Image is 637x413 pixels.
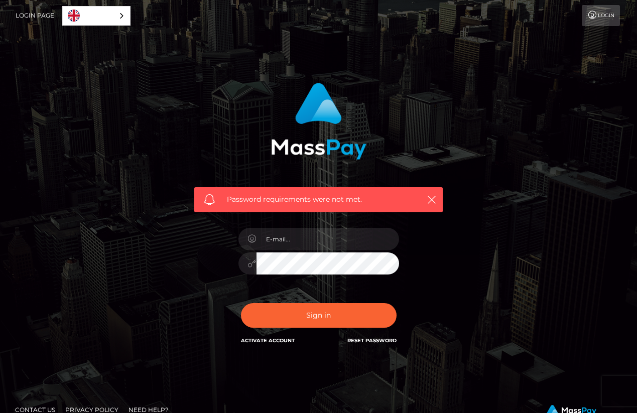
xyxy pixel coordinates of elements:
aside: Language selected: English [62,6,131,26]
input: E-mail... [257,228,399,250]
a: Login [582,5,620,26]
a: English [63,7,130,25]
span: Password requirements were not met. [227,194,410,205]
img: MassPay Login [271,83,366,160]
button: Sign in [241,303,397,328]
div: Language [62,6,131,26]
a: Reset Password [347,337,397,344]
a: Login Page [16,5,54,26]
a: Activate Account [241,337,295,344]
